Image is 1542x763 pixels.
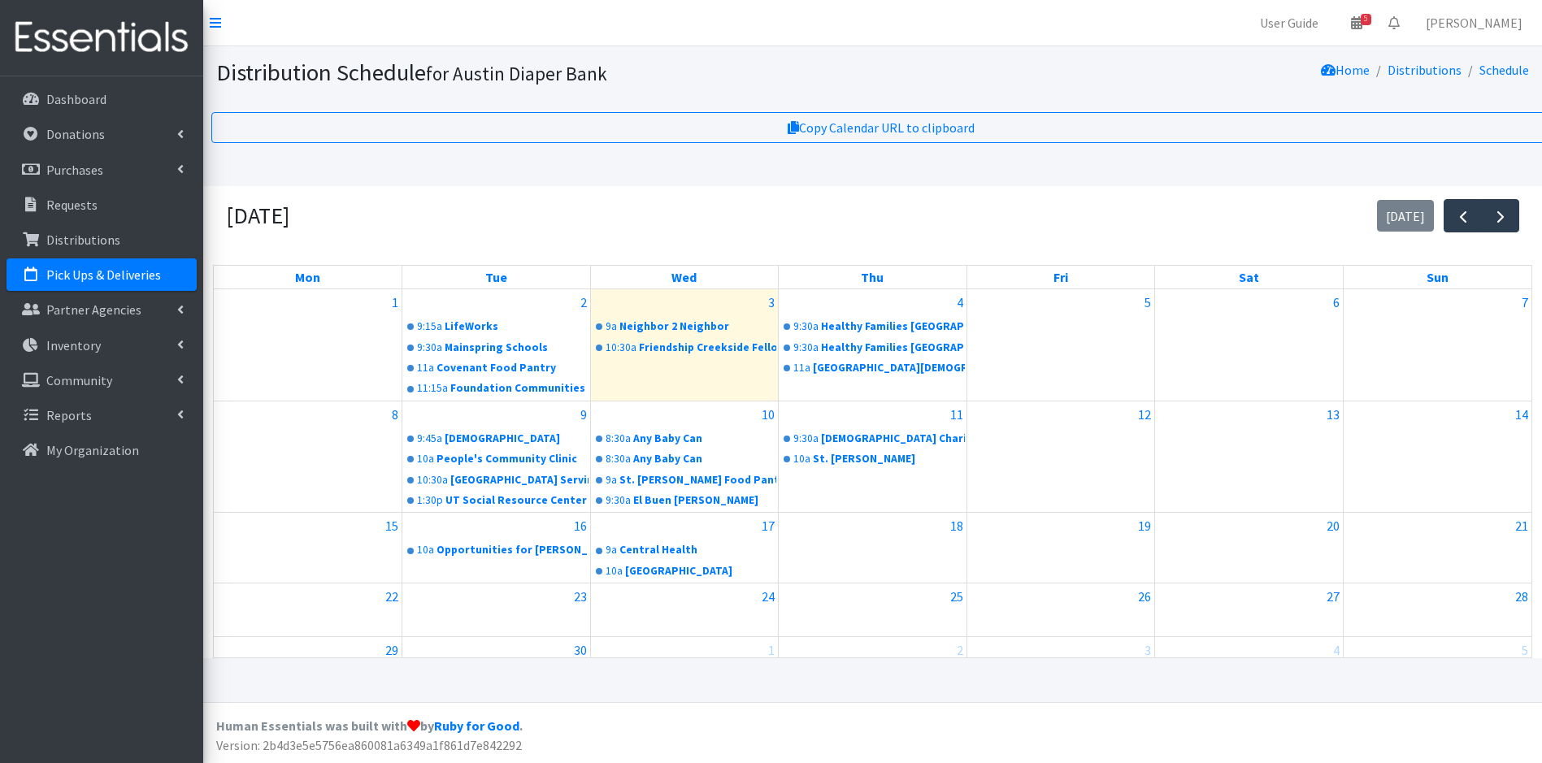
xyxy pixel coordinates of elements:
[1135,583,1154,609] a: September 26, 2025
[402,637,591,691] td: September 30, 2025
[46,232,120,248] p: Distributions
[7,154,197,186] a: Purchases
[1343,637,1531,691] td: October 5, 2025
[619,319,777,335] div: Neighbor 2 Neighbor
[389,289,402,315] a: September 1, 2025
[1343,401,1531,513] td: September 14, 2025
[813,451,965,467] div: St. [PERSON_NAME]
[46,197,98,213] p: Requests
[216,717,523,734] strong: Human Essentials was built with by .
[216,737,522,753] span: Version: 2b4d3e5e5756ea860081a6349a1f861d7e842292
[1050,266,1071,288] a: Friday
[46,162,103,178] p: Purchases
[404,358,589,378] a: 11aCovenant Food Pantry
[46,126,105,142] p: Donations
[619,472,777,488] div: St. [PERSON_NAME] Food Pantry
[1141,637,1154,663] a: October 3, 2025
[1423,266,1452,288] a: Sunday
[633,492,777,509] div: El Buen [PERSON_NAME]
[947,513,966,539] a: September 18, 2025
[606,340,636,356] div: 10:30a
[450,472,589,488] div: [GEOGRAPHIC_DATA] Serving Center
[402,401,591,513] td: September 9, 2025
[966,513,1155,583] td: September 19, 2025
[402,289,591,401] td: September 2, 2025
[593,317,777,336] a: 9aNeighbor 2 Neighbor
[1518,289,1531,315] a: September 7, 2025
[606,492,631,509] div: 9:30a
[606,431,631,447] div: 8:30a
[1361,14,1371,25] span: 5
[7,293,197,326] a: Partner Agencies
[953,637,966,663] a: October 2, 2025
[445,492,589,509] div: UT Social Resource Center
[858,266,887,288] a: Thursday
[389,401,402,427] a: September 8, 2025
[7,118,197,150] a: Donations
[780,449,965,469] a: 10aSt. [PERSON_NAME]
[793,340,819,356] div: 9:30a
[780,317,965,336] a: 9:30aHealthy Families [GEOGRAPHIC_DATA]
[214,637,402,691] td: September 29, 2025
[214,401,402,513] td: September 8, 2025
[437,451,589,467] div: People's Community Clinic
[1413,7,1535,39] a: [PERSON_NAME]
[1155,289,1344,401] td: September 6, 2025
[404,449,589,469] a: 10aPeople's Community Clinic
[46,267,161,283] p: Pick Ups & Deliveries
[7,364,197,397] a: Community
[625,563,777,579] div: [GEOGRAPHIC_DATA]
[1321,62,1370,78] a: Home
[966,637,1155,691] td: October 3, 2025
[606,542,617,558] div: 9a
[226,202,289,230] h2: [DATE]
[404,491,589,510] a: 1:30pUT Social Resource Center
[1247,7,1331,39] a: User Guide
[437,360,589,376] div: Covenant Food Pantry
[214,289,402,401] td: September 1, 2025
[437,542,589,558] div: Opportunities for [PERSON_NAME] and Burnet Counties
[404,540,589,560] a: 10aOpportunities for [PERSON_NAME] and Burnet Counties
[216,59,977,87] h1: Distribution Schedule
[482,266,510,288] a: Tuesday
[7,11,197,65] img: HumanEssentials
[779,583,967,637] td: September 25, 2025
[1135,401,1154,427] a: September 12, 2025
[590,513,779,583] td: September 17, 2025
[1518,637,1531,663] a: October 5, 2025
[7,399,197,431] a: Reports
[779,637,967,691] td: October 2, 2025
[417,472,448,488] div: 10:30a
[779,289,967,401] td: September 4, 2025
[1512,401,1531,427] a: September 14, 2025
[821,319,965,335] div: Healthy Families [GEOGRAPHIC_DATA]
[46,91,106,107] p: Dashboard
[619,542,777,558] div: Central Health
[606,472,617,488] div: 9a
[1155,401,1344,513] td: September 13, 2025
[571,637,590,663] a: September 30, 2025
[593,540,777,560] a: 9aCentral Health
[758,513,778,539] a: September 17, 2025
[1330,637,1343,663] a: October 4, 2025
[417,542,434,558] div: 10a
[1377,200,1435,232] button: [DATE]
[606,563,623,579] div: 10a
[404,470,589,490] a: 10:30a[GEOGRAPHIC_DATA] Serving Center
[780,338,965,358] a: 9:30aHealthy Families [GEOGRAPHIC_DATA]
[1343,289,1531,401] td: September 7, 2025
[1155,583,1344,637] td: September 27, 2025
[1481,199,1519,232] button: Next month
[46,337,101,353] p: Inventory
[779,513,967,583] td: September 18, 2025
[593,338,777,358] a: 10:30aFriendship Creekside Fellowship
[813,360,965,376] div: [GEOGRAPHIC_DATA][DEMOGRAPHIC_DATA]
[793,451,810,467] div: 10a
[947,583,966,609] a: September 25, 2025
[593,429,777,449] a: 8:30aAny Baby Can
[780,358,965,378] a: 11a[GEOGRAPHIC_DATA][DEMOGRAPHIC_DATA]
[1512,583,1531,609] a: September 28, 2025
[577,401,590,427] a: September 9, 2025
[426,62,607,85] small: for Austin Diaper Bank
[1135,513,1154,539] a: September 19, 2025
